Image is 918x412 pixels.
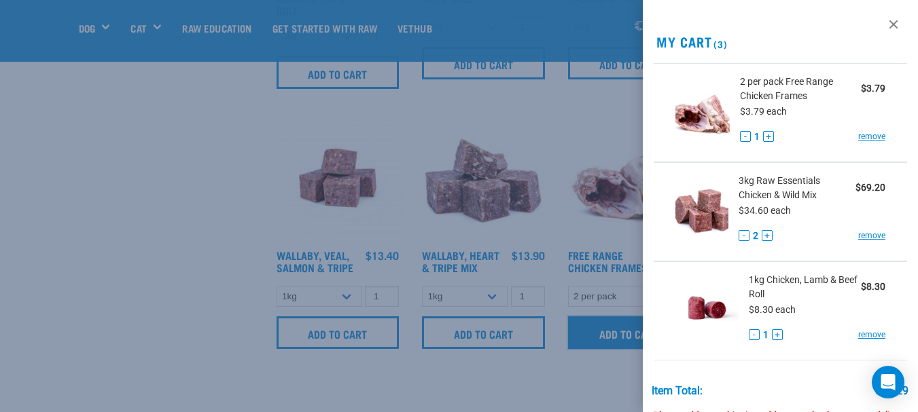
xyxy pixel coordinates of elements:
[858,130,885,143] a: remove
[858,229,885,242] a: remove
[675,75,730,145] img: Free Range Chicken Frames
[763,328,769,342] span: 1
[652,385,703,397] div: Item Total:
[749,329,760,340] button: -
[643,34,918,50] h2: My Cart
[861,281,885,292] strong: $8.30
[772,329,783,340] button: +
[753,229,758,243] span: 2
[861,83,885,94] strong: $3.79
[675,273,739,343] img: Chicken, Lamb & Beef Roll
[754,130,760,144] span: 1
[739,174,855,202] span: 3kg Raw Essentials Chicken & Wild Mix
[739,205,791,216] span: $34.60 each
[749,273,861,301] span: 1kg Chicken, Lamb & Beef Roll
[740,106,787,117] span: $3.79 each
[762,230,773,241] button: +
[763,131,774,142] button: +
[711,41,727,46] span: (3)
[872,366,904,398] div: Open Intercom Messenger
[855,182,885,193] strong: $69.20
[740,131,751,142] button: -
[749,304,796,315] span: $8.30 each
[740,75,861,103] span: 2 per pack Free Range Chicken Frames
[858,329,885,341] a: remove
[675,174,729,244] img: Raw Essentials Chicken & Wild Mix
[739,230,749,241] button: -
